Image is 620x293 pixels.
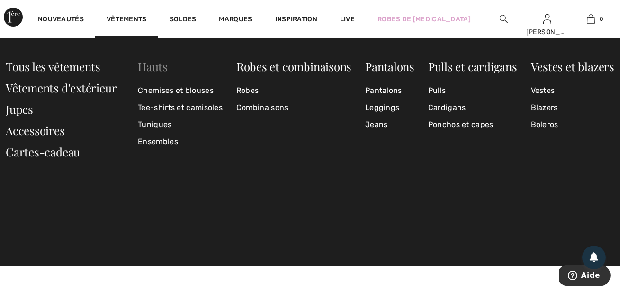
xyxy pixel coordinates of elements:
img: recherche [500,13,508,25]
iframe: Ouvre un widget dans lequel vous pouvez trouver plus d’informations [559,265,611,288]
img: Mon panier [587,13,595,25]
a: Combinaisons [236,99,351,116]
a: Robes de [MEDICAL_DATA] [377,14,471,24]
a: Ponchos et capes [428,116,517,133]
img: Mes infos [543,13,551,25]
a: 0 [569,13,612,25]
a: Tous les vêtements [6,59,100,74]
a: Accessoires [6,123,65,138]
a: Vêtements d'extérieur [6,80,117,95]
a: Leggings [365,99,414,116]
img: 1ère Avenue [4,8,23,27]
a: Pulls et cardigans [428,59,517,74]
a: Robes [236,82,351,99]
a: Tuniques [138,116,223,133]
a: Pantalons [365,59,414,74]
a: Nouveautés [38,15,84,25]
a: Vestes [531,82,614,99]
a: Pantalons [365,82,414,99]
a: Vêtements [107,15,147,25]
a: Pulls [428,82,517,99]
div: [PERSON_NAME] [526,27,569,37]
a: Chemises et blouses [138,82,223,99]
a: Blazers [531,99,614,116]
a: Hauts [138,59,168,74]
a: Jupes [6,101,33,117]
a: Live [340,14,355,24]
span: 0 [600,15,603,23]
a: Tee-shirts et camisoles [138,99,223,116]
a: Jeans [365,116,414,133]
a: Robes et combinaisons [236,59,351,74]
a: Se connecter [543,14,551,23]
a: Cardigans [428,99,517,116]
a: Boleros [531,116,614,133]
span: Inspiration [275,15,317,25]
a: Ensembles [138,133,223,150]
a: Marques [219,15,252,25]
a: Soldes [170,15,197,25]
a: Cartes-cadeau [6,144,80,159]
a: Vestes et blazers [531,59,614,74]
